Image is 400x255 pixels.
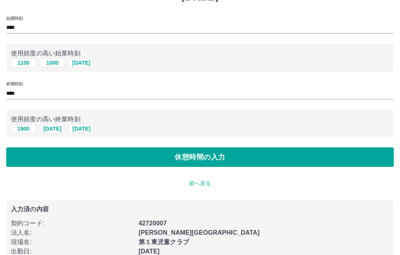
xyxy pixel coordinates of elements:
[139,229,260,236] b: [PERSON_NAME][GEOGRAPHIC_DATA]
[40,124,65,133] button: [DATE]
[139,239,189,245] b: 第１東児童クラブ
[11,49,389,58] p: 使用頻度の高い始業時刻
[6,147,394,167] button: 休憩時間の入力
[6,179,394,188] p: 前へ戻る
[11,124,36,133] button: 1900
[40,58,65,67] button: 1000
[69,58,94,67] button: [DATE]
[11,206,389,212] p: 入力済の内容
[139,248,160,255] b: [DATE]
[11,228,134,237] p: 法人名 :
[6,81,23,87] label: 終業時刻
[139,220,167,227] b: 42720007
[11,58,36,67] button: 1100
[69,124,94,133] button: [DATE]
[11,219,134,228] p: 契約コード :
[11,115,389,124] p: 使用頻度の高い終業時刻
[6,15,23,21] label: 始業時刻
[11,237,134,247] p: 現場名 :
